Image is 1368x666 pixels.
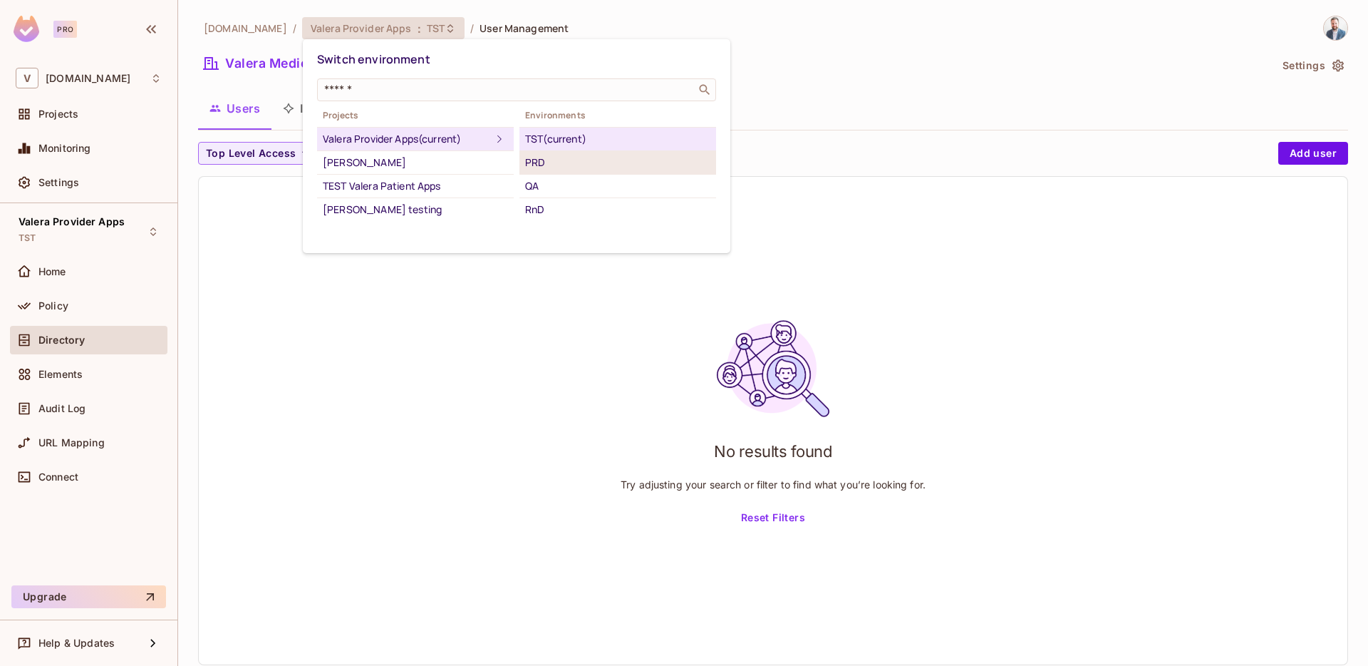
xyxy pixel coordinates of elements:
div: [PERSON_NAME] [323,154,508,171]
div: Valera Provider Apps (current) [323,130,491,148]
span: Projects [317,110,514,121]
div: QA [525,178,710,195]
div: TST (current) [525,130,710,148]
div: [PERSON_NAME] testing [323,201,508,218]
span: Switch environment [317,51,430,67]
span: Environments [519,110,716,121]
div: PRD [525,154,710,171]
div: RnD [525,201,710,218]
div: TEST Valera Patient Apps [323,178,508,195]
